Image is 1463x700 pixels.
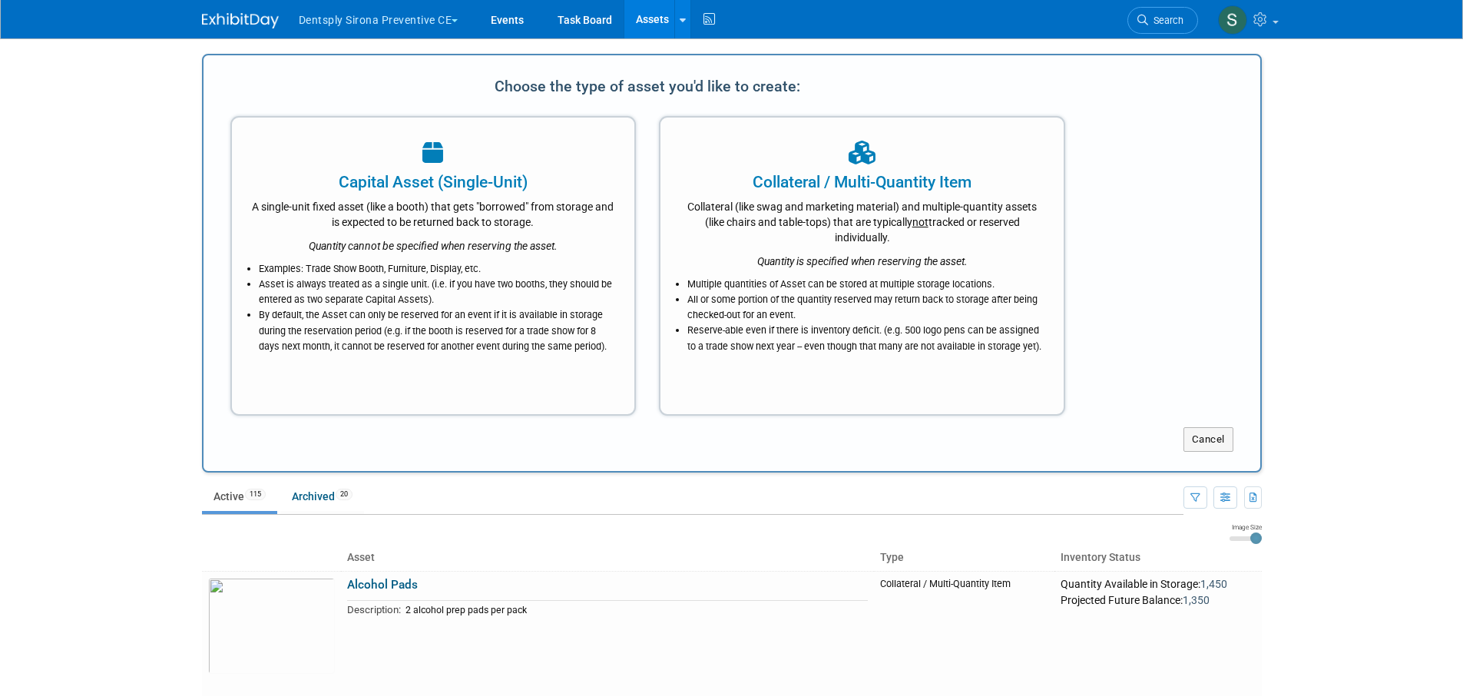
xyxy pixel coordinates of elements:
span: 115 [245,489,266,500]
li: Asset is always treated as a single unit. (i.e. if you have two booths, they should be entered as... [259,277,616,307]
li: Reserve-able even if there is inventory deficit. (e.g. 500 logo pens can be assigned to a trade s... [687,323,1044,353]
li: Examples: Trade Show Booth, Furniture, Display, etc. [259,261,616,277]
li: Multiple quantities of Asset can be stored at multiple storage locations. [687,277,1044,292]
img: ExhibitDay [202,13,279,28]
th: Asset [341,545,874,571]
div: Choose the type of asset you'd like to create: [230,71,1066,101]
i: Quantity is specified when reserving the asset. [757,255,968,267]
a: Search [1127,7,1198,34]
div: A single-unit fixed asset (like a booth) that gets "borrowed" from storage and is expected to be ... [251,194,616,230]
div: Capital Asset (Single-Unit) [251,171,616,194]
img: Samantha Meyers [1218,5,1247,35]
div: Quantity Available in Storage: [1061,578,1255,592]
div: Collateral (like swag and marketing material) and multiple-quantity assets (like chairs and table... [680,194,1044,245]
li: By default, the Asset can only be reserved for an event if it is available in storage during the ... [259,307,616,353]
button: Cancel [1183,427,1233,452]
span: Search [1148,15,1183,26]
li: All or some portion of the quantity reserved may return back to storage after being checked-out f... [687,292,1044,323]
div: Image Size [1230,523,1262,532]
span: 1,450 [1200,578,1227,590]
span: 20 [336,489,353,500]
i: Quantity cannot be specified when reserving the asset. [309,240,558,252]
div: Collateral / Multi-Quantity Item [680,171,1044,194]
th: Type [874,545,1055,571]
td: Collateral / Multi-Quantity Item [874,571,1055,696]
div: Projected Future Balance: [1061,591,1255,608]
td: Description: [347,601,401,619]
a: Alcohol Pads [347,578,418,592]
span: not [912,216,928,228]
a: Active115 [202,482,277,511]
span: 1,350 [1183,594,1210,606]
a: Archived20 [280,482,364,511]
div: 2 alcohol prep pads per pack [405,605,868,616]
